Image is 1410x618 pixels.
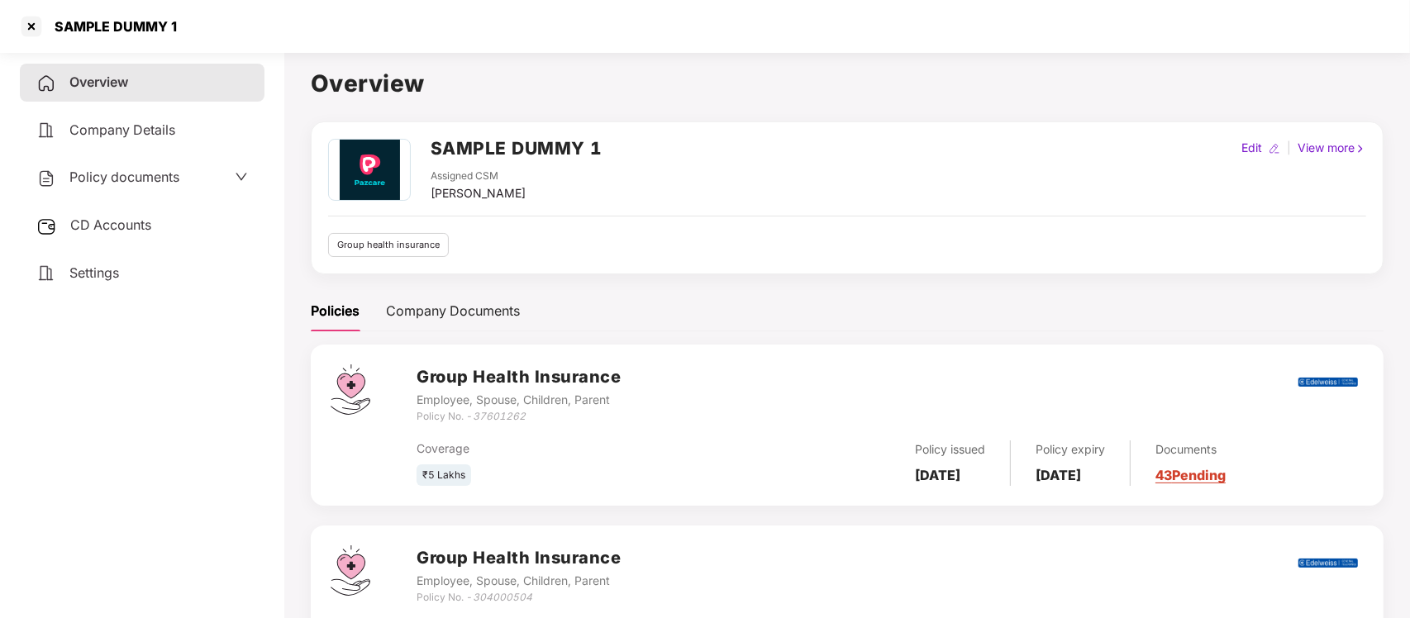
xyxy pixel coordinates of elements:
div: SAMPLE DUMMY 1 [45,18,177,35]
span: Policy documents [69,169,179,185]
div: Employee, Spouse, Children, Parent [417,572,621,590]
h2: SAMPLE DUMMY 1 [431,135,603,162]
img: edel.png [1298,378,1358,387]
div: [PERSON_NAME] [431,184,526,202]
div: Group health insurance [328,233,449,257]
div: Edit [1238,139,1265,157]
span: Settings [69,264,119,281]
img: svg+xml;base64,PHN2ZyB4bWxucz0iaHR0cDovL3d3dy53My5vcmcvMjAwMC9zdmciIHdpZHRoPSI0Ny43MTQiIGhlaWdodD... [331,545,370,596]
img: svg+xml;base64,PHN2ZyB4bWxucz0iaHR0cDovL3d3dy53My5vcmcvMjAwMC9zdmciIHdpZHRoPSIyNCIgaGVpZ2h0PSIyNC... [36,121,56,140]
span: CD Accounts [70,216,151,233]
img: Pazcare_Alternative_logo-01-01.png [331,140,407,200]
h3: Group Health Insurance [417,545,621,571]
span: Overview [69,74,128,90]
img: svg+xml;base64,PHN2ZyB4bWxucz0iaHR0cDovL3d3dy53My5vcmcvMjAwMC9zdmciIHdpZHRoPSIyNCIgaGVpZ2h0PSIyNC... [36,264,56,283]
div: View more [1294,139,1370,157]
img: svg+xml;base64,PHN2ZyB4bWxucz0iaHR0cDovL3d3dy53My5vcmcvMjAwMC9zdmciIHdpZHRoPSIyNCIgaGVpZ2h0PSIyNC... [36,169,56,188]
div: Policies [311,301,360,321]
div: Employee, Spouse, Children, Parent [417,391,621,409]
div: Documents [1155,440,1226,459]
div: Company Documents [386,301,520,321]
h3: Group Health Insurance [417,364,621,390]
span: down [235,170,248,183]
img: editIcon [1269,143,1280,154]
img: svg+xml;base64,PHN2ZyB4bWxucz0iaHR0cDovL3d3dy53My5vcmcvMjAwMC9zdmciIHdpZHRoPSI0Ny43MTQiIGhlaWdodD... [331,364,370,415]
div: ₹5 Lakhs [417,464,471,487]
div: Policy No. - [417,409,621,425]
i: 37601262 [473,410,526,422]
img: svg+xml;base64,PHN2ZyB4bWxucz0iaHR0cDovL3d3dy53My5vcmcvMjAwMC9zdmciIHdpZHRoPSIyNCIgaGVpZ2h0PSIyNC... [36,74,56,93]
img: svg+xml;base64,PHN2ZyB3aWR0aD0iMjUiIGhlaWdodD0iMjQiIHZpZXdCb3g9IjAgMCAyNSAyNCIgZmlsbD0ibm9uZSIgeG... [36,216,57,236]
img: rightIcon [1355,143,1366,154]
div: Policy issued [915,440,985,459]
span: Company Details [69,121,175,138]
b: [DATE] [1036,467,1081,483]
h1: Overview [311,65,1384,102]
div: Coverage [417,440,732,458]
div: Policy expiry [1036,440,1105,459]
a: 43 Pending [1155,467,1226,483]
img: edel.png [1298,559,1358,568]
b: [DATE] [915,467,960,483]
div: Assigned CSM [431,169,526,184]
div: | [1284,139,1294,157]
i: 304000504 [473,591,532,603]
div: Policy No. - [417,590,621,606]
